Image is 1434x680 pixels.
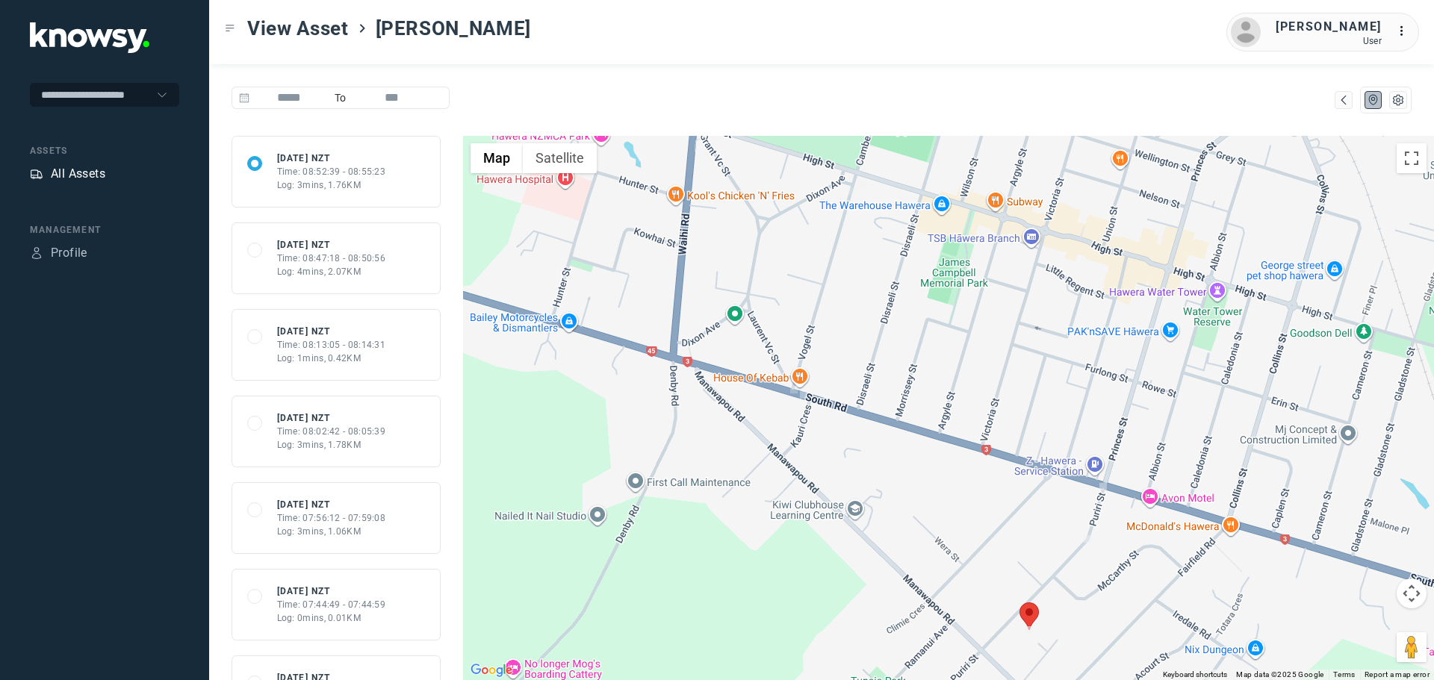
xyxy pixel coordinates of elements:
button: Show satellite imagery [523,143,597,173]
div: Log: 3mins, 1.78KM [277,438,386,452]
div: All Assets [51,165,105,183]
div: [DATE] NZT [277,325,386,338]
a: ProfileProfile [30,244,87,262]
button: Drag Pegman onto the map to open Street View [1397,632,1427,662]
div: Assets [30,144,179,157]
div: : [1397,22,1415,43]
img: avatar.png [1231,17,1261,47]
div: Time: 08:13:05 - 08:14:31 [277,338,386,352]
div: Time: 07:56:12 - 07:59:08 [277,511,386,525]
span: View Asset [247,15,349,42]
span: To [329,87,353,109]
div: [DATE] NZT [277,498,386,511]
div: List [1391,93,1405,107]
div: [DATE] NZT [277,152,386,165]
div: Time: 08:02:42 - 08:05:39 [277,425,386,438]
a: Open this area in Google Maps (opens a new window) [467,661,516,680]
a: AssetsAll Assets [30,165,105,183]
div: Log: 1mins, 0.42KM [277,352,386,365]
div: [DATE] NZT [277,411,386,425]
a: Report a map error [1365,670,1430,679]
img: Google [467,661,516,680]
span: [PERSON_NAME] [376,15,531,42]
a: Terms (opens in new tab) [1333,670,1356,679]
div: [DATE] NZT [277,584,386,598]
div: Log: 0mins, 0.01KM [277,611,386,625]
button: Map camera controls [1397,578,1427,608]
div: Profile [30,246,43,260]
div: Toggle Menu [225,23,235,34]
div: Map [1337,93,1350,107]
div: Time: 08:47:18 - 08:50:56 [277,252,386,265]
div: Assets [30,167,43,181]
div: : [1397,22,1415,40]
img: Application Logo [30,22,149,53]
div: Log: 3mins, 1.76KM [277,178,386,192]
button: Show street map [471,143,523,173]
div: Map [1367,93,1380,107]
span: Map data ©2025 Google [1236,670,1323,679]
div: Profile [51,244,87,262]
div: User [1276,36,1382,46]
div: Log: 4mins, 2.07KM [277,265,386,278]
button: Toggle fullscreen view [1397,143,1427,173]
button: Keyboard shortcuts [1163,670,1227,680]
div: Log: 3mins, 1.06KM [277,525,386,538]
div: Management [30,223,179,237]
tspan: ... [1397,25,1412,37]
div: [PERSON_NAME] [1276,18,1382,36]
div: [DATE] NZT [277,238,386,252]
div: Time: 08:52:39 - 08:55:23 [277,165,386,178]
div: > [356,22,368,34]
div: Time: 07:44:49 - 07:44:59 [277,598,386,611]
